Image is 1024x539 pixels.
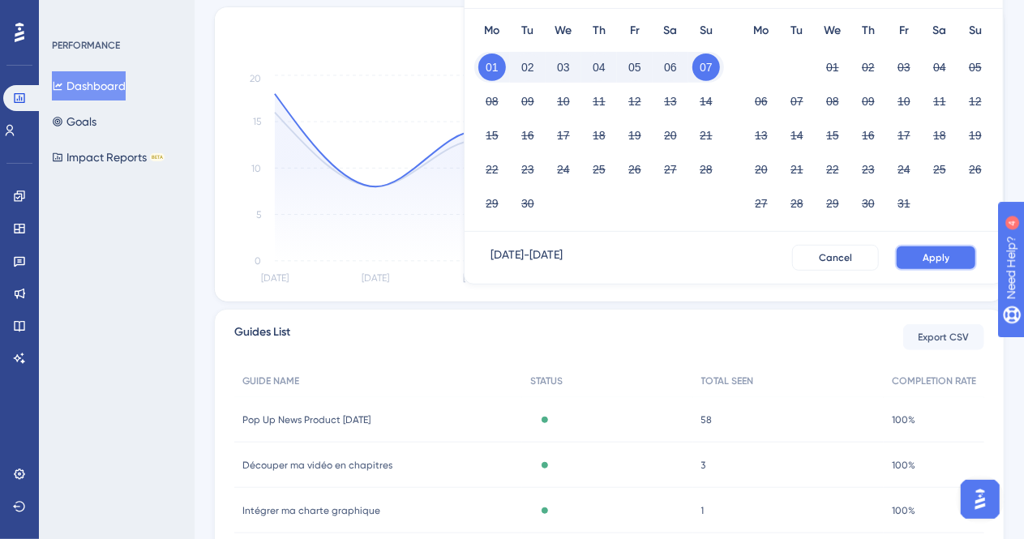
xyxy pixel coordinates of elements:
[250,74,261,85] tspan: 20
[52,107,96,136] button: Goals
[261,273,289,284] tspan: [DATE]
[743,21,779,41] div: Mo
[530,374,563,387] span: STATUS
[783,190,811,217] button: 28
[657,156,684,183] button: 27
[621,122,649,149] button: 19
[890,156,918,183] button: 24
[514,88,542,115] button: 09
[478,88,506,115] button: 08
[701,413,713,426] span: 58
[585,53,613,81] button: 04
[895,245,977,271] button: Apply
[550,156,577,183] button: 24
[463,273,491,284] tspan: [DATE]
[581,21,617,41] div: Th
[819,122,846,149] button: 15
[701,459,706,472] span: 3
[850,21,886,41] div: Th
[550,122,577,149] button: 17
[819,53,846,81] button: 01
[514,156,542,183] button: 23
[855,156,882,183] button: 23
[956,475,1005,524] iframe: UserGuiding AI Assistant Launcher
[748,156,775,183] button: 20
[892,504,915,517] span: 100%
[478,190,506,217] button: 29
[926,156,953,183] button: 25
[585,156,613,183] button: 25
[242,413,371,426] span: Pop Up News Product [DATE]
[748,190,775,217] button: 27
[922,21,958,41] div: Sa
[903,324,984,350] button: Export CSV
[855,122,882,149] button: 16
[919,331,970,344] span: Export CSV
[692,88,720,115] button: 14
[692,122,720,149] button: 21
[478,53,506,81] button: 01
[585,122,613,149] button: 18
[962,88,989,115] button: 12
[815,21,850,41] div: We
[657,122,684,149] button: 20
[657,88,684,115] button: 13
[701,374,754,387] span: TOTAL SEEN
[783,88,811,115] button: 07
[38,4,101,24] span: Need Help?
[692,156,720,183] button: 28
[819,156,846,183] button: 22
[253,117,261,128] tspan: 15
[256,209,261,220] tspan: 5
[962,122,989,149] button: 19
[892,374,976,387] span: COMPLETION RATE
[251,163,261,174] tspan: 10
[510,21,546,41] div: Tu
[514,190,542,217] button: 30
[779,21,815,41] div: Tu
[886,21,922,41] div: Fr
[748,88,775,115] button: 06
[621,88,649,115] button: 12
[926,53,953,81] button: 04
[890,190,918,217] button: 31
[113,8,118,21] div: 4
[819,190,846,217] button: 29
[783,122,811,149] button: 14
[514,53,542,81] button: 02
[855,190,882,217] button: 30
[617,21,653,41] div: Fr
[621,53,649,81] button: 05
[962,156,989,183] button: 26
[962,53,989,81] button: 05
[692,53,720,81] button: 07
[688,21,724,41] div: Su
[52,39,120,52] div: PERFORMANCE
[52,143,165,172] button: Impact ReportsBETA
[923,251,949,264] span: Apply
[819,251,852,264] span: Cancel
[748,122,775,149] button: 13
[890,122,918,149] button: 17
[585,88,613,115] button: 11
[890,88,918,115] button: 10
[234,323,290,352] span: Guides List
[514,122,542,149] button: 16
[621,156,649,183] button: 26
[150,153,165,161] div: BETA
[701,504,705,517] span: 1
[657,53,684,81] button: 06
[242,504,380,517] span: Intégrer ma charte graphique
[478,156,506,183] button: 22
[855,53,882,81] button: 02
[474,21,510,41] div: Mo
[958,21,993,41] div: Su
[890,53,918,81] button: 03
[783,156,811,183] button: 21
[926,122,953,149] button: 18
[550,53,577,81] button: 03
[546,21,581,41] div: We
[242,374,299,387] span: GUIDE NAME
